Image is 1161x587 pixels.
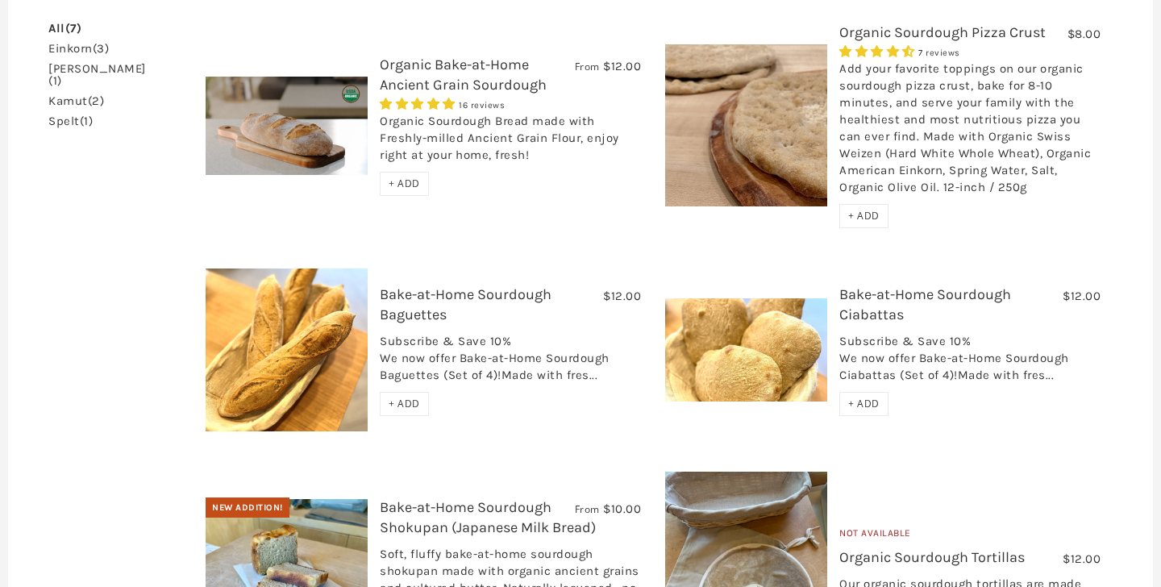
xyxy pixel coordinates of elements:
[665,44,827,206] img: Organic Sourdough Pizza Crust
[380,498,596,536] a: Bake-at-Home Sourdough Shokupan (Japanese Milk Bread)
[575,502,600,516] span: From
[1063,552,1101,566] span: $12.00
[380,97,459,111] span: 4.75 stars
[48,63,153,87] a: [PERSON_NAME](1)
[88,94,105,108] span: (2)
[93,41,110,56] span: (3)
[380,172,429,196] div: + ADD
[665,298,827,402] img: Bake-at-Home Sourdough Ciabattas
[839,392,888,416] div: + ADD
[839,44,918,59] span: 4.29 stars
[603,502,641,516] span: $10.00
[380,333,641,392] div: Subscribe & Save 10% We now offer Bake-at-Home Sourdough Baguettes (Set of 4)!Made with fres...
[839,60,1101,204] div: Add your favorite toppings on our organic sourdough pizza crust, bake for 8-10 minutes, and serve...
[206,497,289,518] div: New Addition!
[380,285,551,323] a: Bake-at-Home Sourdough Baguettes
[848,209,880,223] span: + ADD
[48,73,62,88] span: (1)
[848,397,880,410] span: + ADD
[603,59,641,73] span: $12.00
[459,100,505,110] span: 16 reviews
[839,548,1025,566] a: Organic Sourdough Tortillas
[48,95,104,107] a: kamut(2)
[918,48,960,58] span: 7 reviews
[380,113,641,172] div: Organic Sourdough Bread made with Freshly-milled Ancient Grain Flour, enjoy right at your home, f...
[48,23,81,35] a: All(7)
[1067,27,1101,41] span: $8.00
[380,392,429,416] div: + ADD
[48,115,93,127] a: spelt(1)
[389,397,420,410] span: + ADD
[603,289,641,303] span: $12.00
[380,56,547,94] a: Organic Bake-at-Home Ancient Grain Sourdough
[839,526,1101,547] div: Not Available
[575,60,600,73] span: From
[1063,289,1101,303] span: $12.00
[65,21,82,35] span: (7)
[48,43,109,55] a: einkorn(3)
[80,114,94,128] span: (1)
[839,204,888,228] div: + ADD
[839,285,1011,323] a: Bake-at-Home Sourdough Ciabattas
[389,177,420,190] span: + ADD
[206,77,368,175] img: Organic Bake-at-Home Ancient Grain Sourdough
[206,269,368,431] img: Bake-at-Home Sourdough Baguettes
[839,23,1046,41] a: Organic Sourdough Pizza Crust
[839,333,1101,392] div: Subscribe & Save 10% We now offer Bake-at-Home Sourdough Ciabattas (Set of 4)!Made with fres...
